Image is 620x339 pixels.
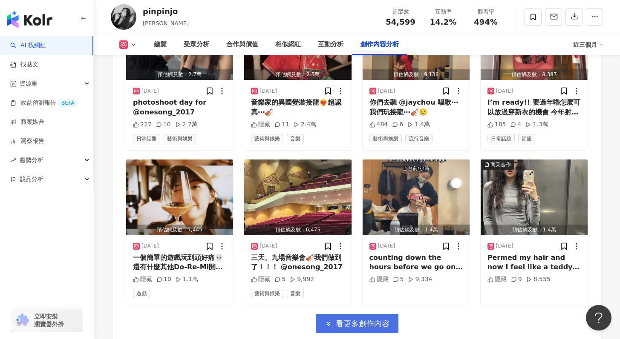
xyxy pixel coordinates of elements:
span: 日常話題 [133,134,160,143]
div: 總覽 [154,40,167,50]
div: 4 [510,120,521,129]
div: photoshoot day for @onesong_2017 [133,98,226,117]
div: 9 [511,275,522,284]
div: 1.3萬 [525,120,548,129]
div: Permed my hair and now I feel like a teddy bear 🧸➿ [487,253,581,272]
div: 隱藏 [133,275,152,284]
div: 9,992 [290,275,314,284]
span: 資源庫 [20,74,37,93]
div: 你們去聽 @jaychou 唱歌⋯我們玩接龍⋯🎻🥲 [369,98,463,117]
div: 合作與價值 [226,40,258,50]
div: 預估觸及數：2.5萬 [244,69,351,80]
button: 預估觸及數：6,475 [244,160,351,235]
a: 找貼文 [10,60,38,69]
div: 預估觸及數：1.4萬 [481,225,588,235]
button: 預估觸及數：7,445 [126,160,233,235]
div: 隱藏 [369,275,389,284]
div: 近三個月 [573,38,603,51]
span: 競品分析 [20,170,43,189]
div: 8,555 [526,275,551,284]
span: 看更多創作內容 [336,319,389,328]
div: 預估觸及數：7,445 [126,225,233,235]
div: counting down the hours before we go on stage!! 🕰️💌🎻 [369,253,463,272]
span: 藝術與娛樂 [251,134,283,143]
span: 藝術與娛樂 [251,289,283,298]
div: 預估觸及數：1.4萬 [363,225,470,235]
span: [PERSON_NAME] [143,20,189,26]
img: chrome extension [14,313,30,327]
button: 預估觸及數：1.4萬 [363,160,470,235]
div: 追蹤數 [384,8,417,16]
div: [DATE] [260,88,277,95]
div: 互動率 [427,8,459,16]
div: 商業合作 [490,160,511,169]
div: 11 [274,120,289,129]
div: pinpinjo [143,6,189,17]
div: 預估觸及數：2.7萬 [126,69,233,80]
div: [DATE] [141,88,159,95]
a: searchAI 找網紅 [10,41,46,50]
div: 185 [487,120,506,129]
img: KOL Avatar [111,4,136,30]
div: 觀看率 [470,8,502,16]
div: 創作內容分析 [360,40,399,50]
div: 227 [133,120,152,129]
div: 一個簡單的遊戲玩到頭好痛💀還有什麼其他Do-Re-Mi開頭的曲子嗎🤓 [133,253,226,272]
span: 趨勢分析 [20,151,43,170]
div: 5 [274,275,285,284]
div: 484 [369,120,388,129]
a: 商案媒合 [10,118,44,126]
div: 10 [156,120,171,129]
span: 54,599 [386,17,415,26]
span: rise [10,157,16,163]
div: [DATE] [141,242,159,250]
div: I’m ready!! 要過年嚕怎麼可以放過穿新衣的機會 今年射龍門我會穿上 @[DOMAIN_NAME]_official 可愛小辣套裝🌶️🌶️🌶️ 戴上所有紅色的飾品不旺都不行！ 祝大家過新... [487,98,581,117]
span: 立即安裝 瀏覽器外掛 [34,313,64,328]
div: 預估觸及數：9,138 [363,69,470,80]
div: 5 [393,275,404,284]
span: 音樂 [287,289,304,298]
div: [DATE] [378,88,395,95]
span: 494% [474,18,498,26]
div: 隱藏 [251,275,270,284]
div: 2.4萬 [294,120,316,129]
div: 6 [392,120,403,129]
div: 1.4萬 [407,120,430,129]
a: 效益預測報告BETA [10,99,78,107]
span: 流行音樂 [405,134,433,143]
iframe: Help Scout Beacon - Open [586,305,611,330]
button: 看更多創作內容 [316,314,398,333]
img: post-image [244,160,351,235]
div: 隱藏 [487,275,507,284]
div: 2.7萬 [175,120,198,129]
img: post-image [363,160,470,235]
a: 洞察報告 [10,137,44,145]
span: 藝術與娛樂 [164,134,196,143]
div: 受眾分析 [184,40,209,50]
span: 藝術與娛樂 [369,134,402,143]
div: 1.1萬 [176,275,198,284]
img: post-image [126,160,233,235]
span: 遊戲 [133,289,150,298]
span: 節慶 [518,134,535,143]
div: 9,334 [408,275,432,284]
div: 預估觸及數：6,475 [244,225,351,235]
div: [DATE] [496,88,513,95]
div: [DATE] [496,242,513,250]
div: [DATE] [260,242,277,250]
div: [DATE] [378,242,395,250]
div: 隱藏 [251,120,270,129]
span: 14.2% [430,18,456,26]
button: 商業合作預估觸及數：1.4萬 [481,160,588,235]
img: logo [7,11,52,28]
div: 預估觸及數：8,387 [481,69,588,80]
div: 三天、九場音樂會🎻我們做到了！！！ @onesong_2017 [251,253,344,272]
img: post-image [481,160,588,235]
span: 日常話題 [487,134,515,143]
div: 互動分析 [318,40,343,50]
a: chrome extension立即安裝 瀏覽器外掛 [11,309,83,332]
span: 音樂 [287,134,304,143]
div: 相似網紅 [275,40,301,50]
div: 音樂家的異國變裝接龍❤️‍🔥超認真⋯🎻 [251,98,344,117]
div: 10 [156,275,171,284]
